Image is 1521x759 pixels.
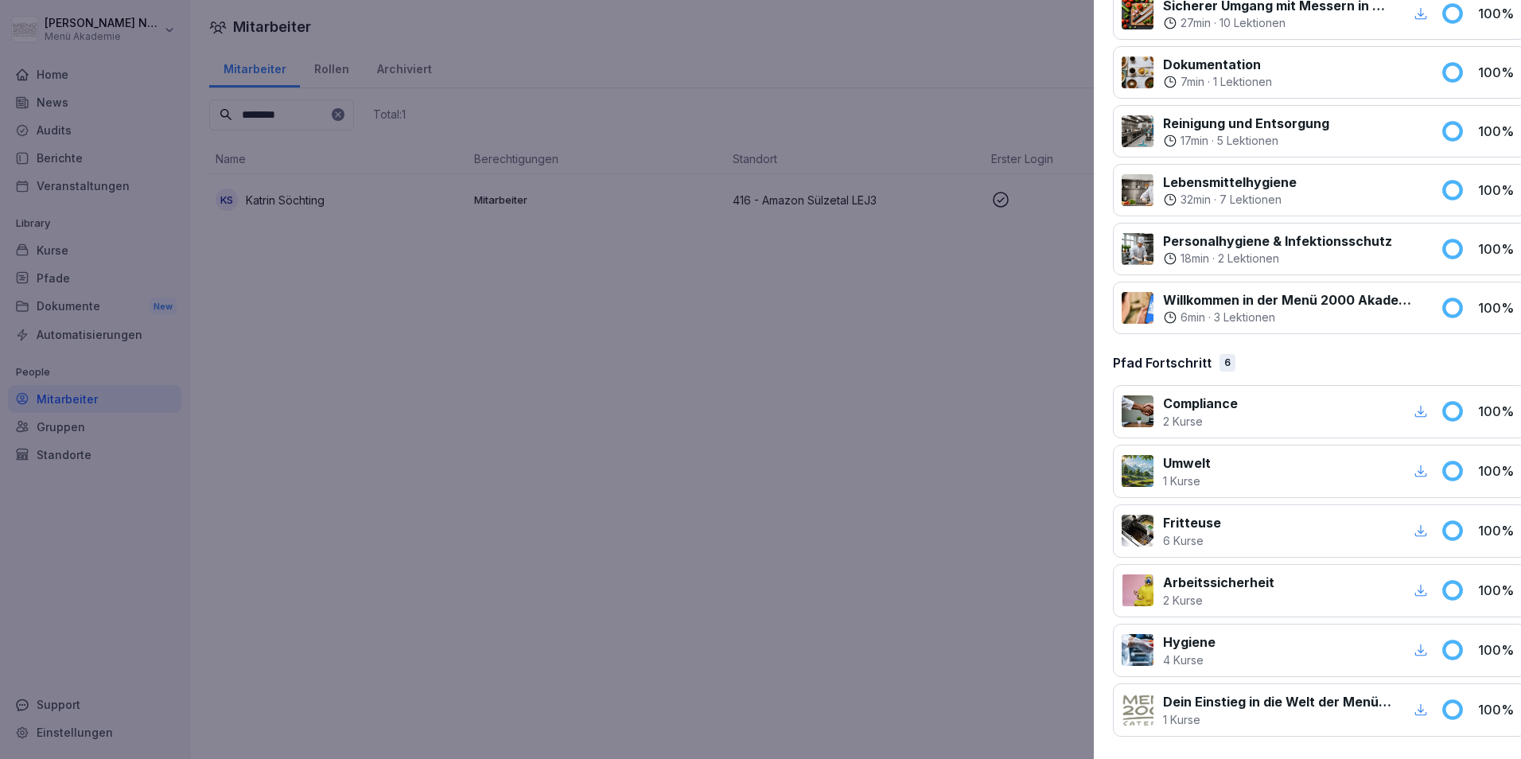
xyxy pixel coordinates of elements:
p: Hygiene [1163,632,1216,652]
p: Compliance [1163,394,1238,413]
div: · [1163,251,1392,267]
p: 100 % [1478,63,1518,82]
p: 5 Lektionen [1217,133,1278,149]
p: 100 % [1478,4,1518,23]
p: 1 Lektionen [1213,74,1272,90]
div: · [1163,309,1422,325]
p: 100 % [1478,239,1518,259]
p: 100 % [1478,640,1518,660]
p: 2 Lektionen [1218,251,1279,267]
p: 17 min [1181,133,1208,149]
p: 2 Kurse [1163,413,1238,430]
p: 6 Kurse [1163,532,1221,549]
p: Lebensmittelhygiene [1163,173,1297,192]
p: Willkommen in der Menü 2000 Akademie mit Bounti! [1163,290,1422,309]
p: 100 % [1478,581,1518,600]
p: 32 min [1181,192,1211,208]
p: 100 % [1478,181,1518,200]
p: 7 Lektionen [1220,192,1282,208]
p: 100 % [1478,461,1518,481]
p: 4 Kurse [1163,652,1216,668]
div: 6 [1220,354,1235,372]
p: 2 Kurse [1163,592,1274,609]
p: 1 Kurse [1163,473,1211,489]
p: 100 % [1478,298,1518,317]
p: 6 min [1181,309,1205,325]
p: 1 Kurse [1163,711,1391,728]
p: 27 min [1181,15,1211,31]
p: 100 % [1478,402,1518,421]
p: 100 % [1478,521,1518,540]
p: Reinigung und Entsorgung [1163,114,1329,133]
p: Pfad Fortschritt [1113,353,1212,372]
div: · [1163,15,1391,31]
p: 18 min [1181,251,1209,267]
p: Dein Einstieg in die Welt der Menü 2000 Akademie [1163,692,1391,711]
p: Personalhygiene & Infektionsschutz [1163,232,1392,251]
p: 100 % [1478,700,1518,719]
p: Dokumentation [1163,55,1272,74]
p: 3 Lektionen [1214,309,1275,325]
div: · [1163,133,1329,149]
div: · [1163,192,1297,208]
p: Fritteuse [1163,513,1221,532]
p: 10 Lektionen [1220,15,1286,31]
p: 7 min [1181,74,1204,90]
p: Arbeitssicherheit [1163,573,1274,592]
p: 100 % [1478,122,1518,141]
p: Umwelt [1163,453,1211,473]
div: · [1163,74,1272,90]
